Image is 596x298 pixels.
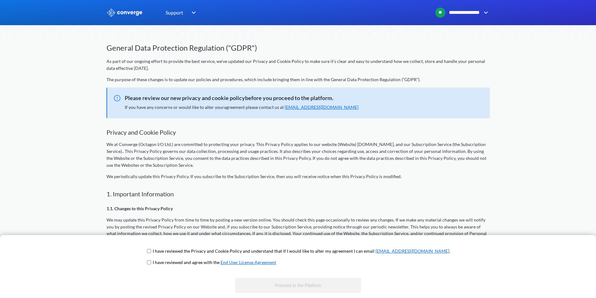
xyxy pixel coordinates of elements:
[125,104,358,110] span: If you have any concerns or would like to alter your agreement please contact us at
[107,173,490,180] p: We periodically update this Privacy Policy. If you subscribe to the Subscription Service, then yo...
[107,76,490,83] p: The purpose of these changes is to update our policies and procedures, which include bringing the...
[153,248,450,255] p: I have reviewed the Privacy and Cookie Policy and understand that if I would like to alter my agr...
[107,128,490,136] h2: Privacy and Cookie Policy
[153,259,276,266] p: I have reviewed and agree with the
[107,58,490,72] p: As part of our ongoing effort to provide the best service, we've updated our Privacy and Cookie P...
[107,205,490,212] p: 1.1. Changes to this Privacy Policy
[375,248,449,254] a: [EMAIL_ADDRESS][DOMAIN_NAME]
[285,104,358,110] a: [EMAIL_ADDRESS][DOMAIN_NAME]
[107,8,143,17] img: logo_ewhite.svg
[166,8,183,16] span: Support
[107,94,484,103] span: Please review our new privacy and cookie policybefore you proceed to the platform.
[235,278,361,293] button: Proceed to the Platform
[107,216,490,244] p: We may update this Privacy Policy from time to time by posting a new version online. You should c...
[107,141,490,169] p: We at Converge (Octagon I/O Ltd.) are committed to protecting your privacy. This Privacy Policy a...
[107,190,490,198] h2: 1. Important Information
[480,9,490,16] img: downArrow.svg
[188,9,198,16] img: downArrow.svg
[221,260,276,265] a: End User License Agreement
